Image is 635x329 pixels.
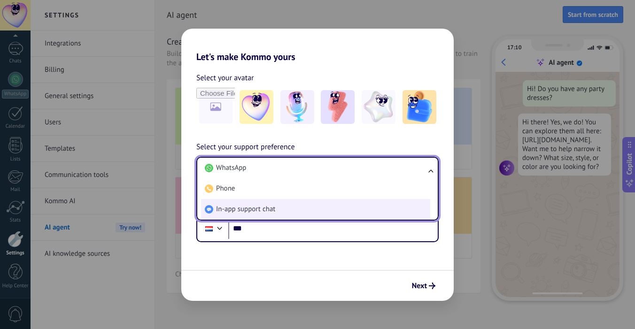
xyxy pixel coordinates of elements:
[200,219,218,238] div: Netherlands: + 31
[216,184,235,193] span: Phone
[408,278,440,294] button: Next
[412,283,427,289] span: Next
[403,90,436,124] img: -5.jpeg
[240,90,273,124] img: -1.jpeg
[321,90,355,124] img: -3.jpeg
[280,90,314,124] img: -2.jpeg
[196,141,295,153] span: Select your support preference
[216,205,275,214] span: In-app support chat
[181,29,454,62] h2: Let's make Kommo yours
[362,90,395,124] img: -4.jpeg
[196,72,254,84] span: Select your avatar
[216,163,246,173] span: WhatsApp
